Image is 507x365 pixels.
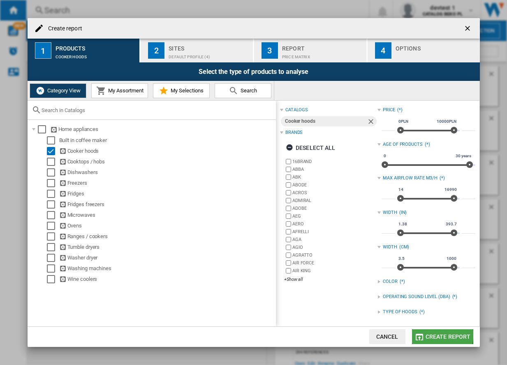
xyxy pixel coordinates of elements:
button: 2 Sites Default profile (4) [141,39,254,62]
div: Washing machines [59,264,275,273]
h4: Create report [44,25,82,33]
input: brand.name [286,237,291,242]
div: Fridges [59,190,275,198]
input: brand.name [286,159,291,164]
md-checkbox: Select [47,168,59,177]
span: My Selections [169,87,204,94]
div: 4 [375,42,391,59]
md-checkbox: Select [47,136,59,145]
md-checkbox: Select [47,179,59,187]
label: AIR FORCE [292,260,377,266]
div: Cooktops / hobs [59,158,275,166]
label: AGIO [292,244,377,250]
md-checkbox: Select [47,222,59,230]
div: Options [396,42,477,51]
input: brand.name [286,268,291,273]
div: Tumble dryers [59,243,275,251]
div: catalogs [285,107,308,113]
ng-md-icon: Remove [367,117,377,127]
div: (IN) [399,209,475,216]
input: brand.name [286,190,291,195]
span: Search [238,87,257,94]
input: brand.name [286,253,291,258]
div: COLOR [383,278,398,285]
div: WIDTH [383,244,397,250]
span: 14 [397,186,405,193]
md-checkbox: Select [47,264,59,273]
img: wiser-icon-white.png [35,86,45,96]
div: Ovens [59,222,275,230]
button: 1 Products Cooker hoods [28,39,141,62]
div: 3 [262,42,278,59]
div: Washer dryer [59,254,275,262]
input: brand.name [286,198,291,203]
label: ACROS [292,190,377,196]
div: Products [56,42,137,51]
label: AGRATTO [292,252,377,258]
div: MAX AIRFLOW RATE M3/H [383,175,438,181]
span: 3.5 [397,255,406,262]
input: brand.name [286,167,291,172]
div: Microwaves [59,211,275,219]
span: Create report [426,333,471,340]
button: Deselect all [283,140,338,155]
div: Cooker hoods [59,147,275,155]
label: ADOBE [292,205,377,211]
div: Built in coffee maker [59,136,275,145]
div: Select the type of products to analyse [28,62,480,81]
div: (CM) [399,244,475,250]
div: Default profile (4) [169,51,250,59]
md-checkbox: Select [47,211,59,219]
label: ABK [292,174,377,180]
input: brand.name [286,221,291,227]
div: Cooker hoods [56,51,137,59]
md-checkbox: Select [47,243,59,251]
button: Cancel [369,329,405,344]
label: AIR KING [292,268,377,274]
div: Freezers [59,179,275,187]
span: My Assortment [106,87,144,94]
span: Category View [45,87,81,94]
button: My Assortment [91,83,148,98]
md-checkbox: Select [47,200,59,209]
div: Sites [169,42,250,51]
input: brand.name [286,229,291,234]
button: Category View [30,83,86,98]
div: Deselect all [286,140,336,155]
div: Brands [285,129,303,136]
div: Home appliances [50,125,275,133]
div: 1 [35,42,51,59]
input: brand.name [286,182,291,188]
span: 0 [382,153,387,159]
button: Create report [412,329,473,344]
md-checkbox: Select [47,275,59,283]
input: brand.name [286,213,291,219]
md-checkbox: Select [47,190,59,198]
div: Dishwashers [59,168,275,177]
div: Price Matrix [282,51,363,59]
md-checkbox: Select [47,254,59,262]
span: 0PLN [397,118,410,125]
md-checkbox: Select [38,125,50,133]
button: 4 Options [368,39,480,62]
span: 30 years [454,153,472,159]
span: 1000 [445,255,458,262]
div: TYPE OF HOODS [383,309,417,315]
input: brand.name [286,174,291,180]
span: 1.38 [397,221,408,227]
div: Wine coolers [59,275,275,283]
button: 3 Report Price Matrix [254,39,367,62]
div: 2 [148,42,164,59]
div: Ranges / cookers [59,232,275,241]
div: +Show all [284,276,377,282]
md-checkbox: Select [47,158,59,166]
div: WIDTH [383,209,397,216]
input: brand.name [286,245,291,250]
div: OPERATING SOUND LEVEL (DBA) [383,294,450,300]
md-checkbox: Select [47,232,59,241]
label: ADMIRAL [292,197,377,204]
button: getI18NText('BUTTONS.CLOSE_DIALOG') [460,20,477,37]
label: AEG [292,213,377,219]
input: Search in Catalogs [42,107,272,113]
label: AGA [292,236,377,243]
